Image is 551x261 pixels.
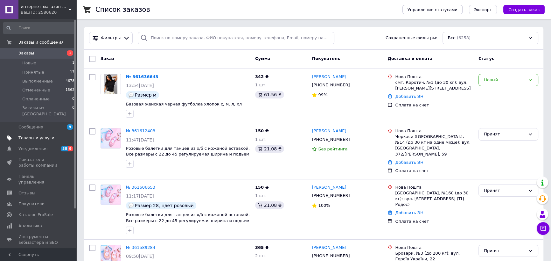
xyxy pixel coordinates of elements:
[18,212,53,218] span: Каталог ProSale
[101,56,114,61] span: Заказ
[101,128,121,148] img: Фото товару
[497,7,545,12] a: Создать заказ
[395,185,473,190] div: Нова Пошта
[126,212,250,223] a: Розовые балетки для танцев из х/б с кожаной вставкой. Все размеры с 22 до 45 регулируемая ширина ...
[484,187,525,194] div: Принят
[310,252,351,260] div: [PHONE_NUMBER]
[22,105,72,117] span: Заказы из [GEOGRAPHIC_DATA]
[255,91,284,98] div: 61.56 ₴
[126,254,154,259] span: 09:50[DATE]
[478,56,494,61] span: Статус
[255,83,267,87] span: 1 шт.
[537,222,549,235] button: Чат с покупателем
[255,201,284,209] div: 21.08 ₴
[22,78,53,84] span: Выполненные
[484,248,525,254] div: Принят
[395,102,473,108] div: Оплата на счет
[312,185,346,191] a: [PERSON_NAME]
[101,74,121,94] a: Фото товару
[138,32,335,44] input: Поиск по номеру заказа, ФИО покупателя, номеру телефона, Email, номеру накладной
[22,69,44,75] span: Принятые
[101,185,121,205] a: Фото товару
[255,56,270,61] span: Сумма
[255,128,269,133] span: 150 ₴
[255,245,269,250] span: 365 ₴
[72,96,74,102] span: 0
[3,22,75,34] input: Поиск
[126,185,155,190] a: № 361606653
[408,7,457,12] span: Управление статусами
[312,245,346,251] a: [PERSON_NAME]
[310,81,351,89] div: [PHONE_NUMBER]
[101,35,121,41] span: Фильтры
[395,168,473,174] div: Оплата на счет
[474,7,492,12] span: Экспорт
[135,203,194,208] span: Размер 28, цвет розовый
[508,7,540,12] span: Создать заказ
[395,128,473,134] div: Нова Пошта
[22,60,36,66] span: Новые
[457,35,471,40] span: (6258)
[18,50,34,56] span: Заказы
[18,124,43,130] span: Сообщения
[126,102,242,106] a: Базовая женская черная футболка хлопок с, м, л, хл
[395,210,423,215] a: Добавить ЭН
[395,219,473,224] div: Оплата на счет
[104,74,118,94] img: Фото товару
[395,94,423,99] a: Добавить ЭН
[255,74,269,79] span: 342 ₴
[18,157,59,168] span: Показатели работы компании
[312,56,340,61] span: Покупатель
[312,128,346,134] a: [PERSON_NAME]
[387,56,432,61] span: Доставка и оплата
[484,131,525,138] div: Принят
[129,92,134,98] img: :speech_balloon:
[21,10,76,15] div: Ваш ID: 2580620
[22,96,50,102] span: Оплаченные
[484,77,525,83] div: Новый
[129,203,134,208] img: :speech_balloon:
[318,203,330,208] span: 100%
[18,201,45,207] span: Покупатели
[126,137,154,142] span: 11:47[DATE]
[255,253,267,258] span: 2 шт.
[72,60,74,66] span: 1
[386,35,437,41] span: Сохраненные фильтры:
[18,135,54,141] span: Товары и услуги
[312,74,346,80] a: [PERSON_NAME]
[255,185,269,190] span: 150 ₴
[126,146,250,157] a: Розовые балетки для танцев из х/б с кожаной вставкой. Все размеры с 22 до 45 регулируемая ширина ...
[395,80,473,91] div: смт. Коротич, №1 (до 30 кг): вул. [PERSON_NAME][STREET_ADDRESS]
[255,193,267,198] span: 1 шт.
[21,4,68,10] span: интернет-магазин «Rasto»
[67,124,73,130] span: 9
[318,92,327,97] span: 99%
[402,5,463,14] button: Управление статусами
[66,87,74,93] span: 1562
[395,160,423,165] a: Добавить ЭН
[22,87,50,93] span: Отмененные
[448,35,456,41] span: Все
[101,185,121,205] img: Фото товару
[72,105,74,117] span: 0
[67,50,73,56] span: 1
[61,146,68,151] span: 38
[66,78,74,84] span: 4678
[126,193,154,199] span: 11:17[DATE]
[395,190,473,208] div: [GEOGRAPHIC_DATA], №160 (до 30 кг): вул. [STREET_ADDRESS] (ТЦ Родос)
[126,83,154,88] span: 13:54[DATE]
[395,74,473,80] div: Нова Пошта
[95,6,150,13] h1: Список заказов
[18,190,35,196] span: Отзывы
[126,245,155,250] a: № 361589284
[310,135,351,144] div: [PHONE_NUMBER]
[318,147,347,151] span: Без рейтинга
[310,192,351,200] div: [PHONE_NUMBER]
[126,128,155,133] a: № 361612408
[68,146,73,151] span: 9
[255,137,267,142] span: 1 шт.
